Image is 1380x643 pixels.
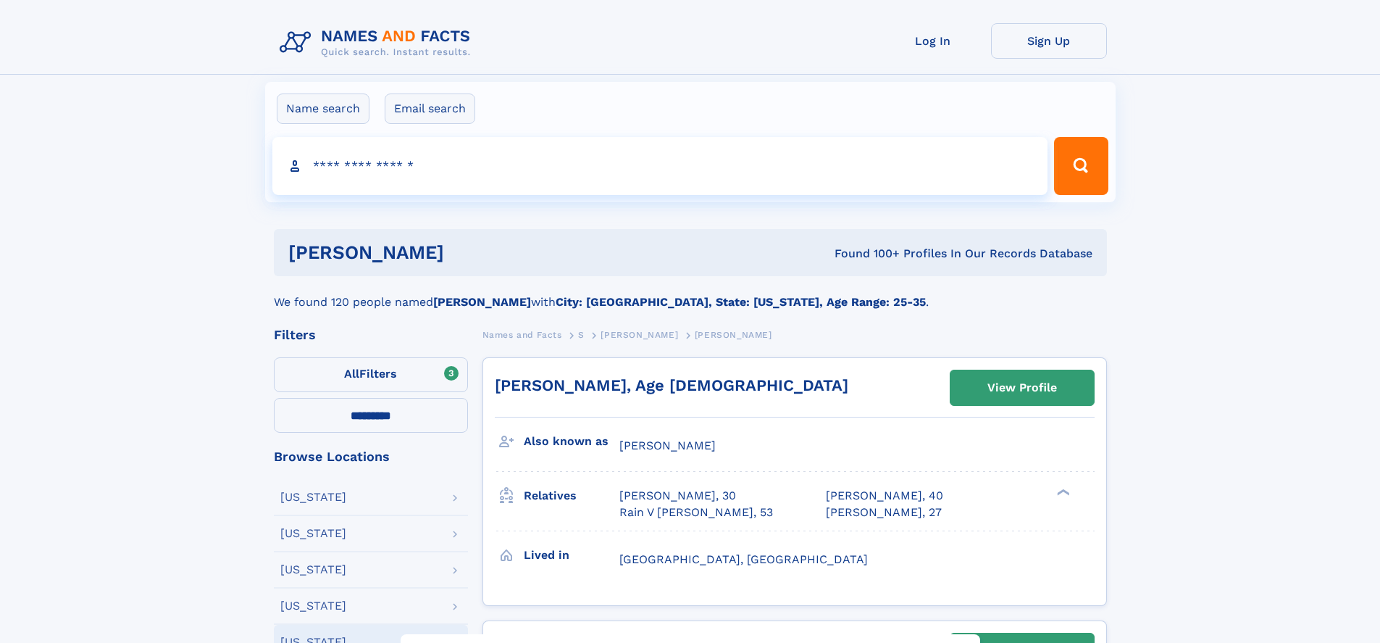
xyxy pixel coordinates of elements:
[556,295,926,309] b: City: [GEOGRAPHIC_DATA], State: [US_STATE], Age Range: 25-35
[495,376,848,394] a: [PERSON_NAME], Age [DEMOGRAPHIC_DATA]
[274,23,482,62] img: Logo Names and Facts
[274,450,468,463] div: Browse Locations
[524,543,619,568] h3: Lived in
[272,137,1048,195] input: search input
[433,295,531,309] b: [PERSON_NAME]
[695,330,772,340] span: [PERSON_NAME]
[619,505,773,520] a: Rain V [PERSON_NAME], 53
[578,330,585,340] span: S
[991,23,1107,59] a: Sign Up
[1053,488,1071,497] div: ❯
[280,600,346,612] div: [US_STATE]
[875,23,991,59] a: Log In
[826,505,942,520] a: [PERSON_NAME], 27
[280,564,346,576] div: [US_STATE]
[385,94,475,124] label: Email search
[274,276,1107,311] div: We found 120 people named with .
[344,367,359,381] span: All
[826,488,943,504] a: [PERSON_NAME], 40
[288,244,640,262] h1: [PERSON_NAME]
[277,94,369,124] label: Name search
[482,325,562,344] a: Names and Facts
[280,491,346,503] div: [US_STATE]
[274,328,468,341] div: Filters
[1054,137,1108,195] button: Search Button
[639,246,1092,262] div: Found 100+ Profiles In Our Records Database
[619,552,868,566] span: [GEOGRAPHIC_DATA], [GEOGRAPHIC_DATA]
[619,488,736,504] a: [PERSON_NAME], 30
[950,370,1094,405] a: View Profile
[601,330,678,340] span: [PERSON_NAME]
[524,484,619,508] h3: Relatives
[280,528,346,539] div: [US_STATE]
[601,325,678,344] a: [PERSON_NAME]
[524,429,619,454] h3: Also known as
[578,325,585,344] a: S
[274,357,468,392] label: Filters
[987,371,1057,405] div: View Profile
[619,439,716,452] span: [PERSON_NAME]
